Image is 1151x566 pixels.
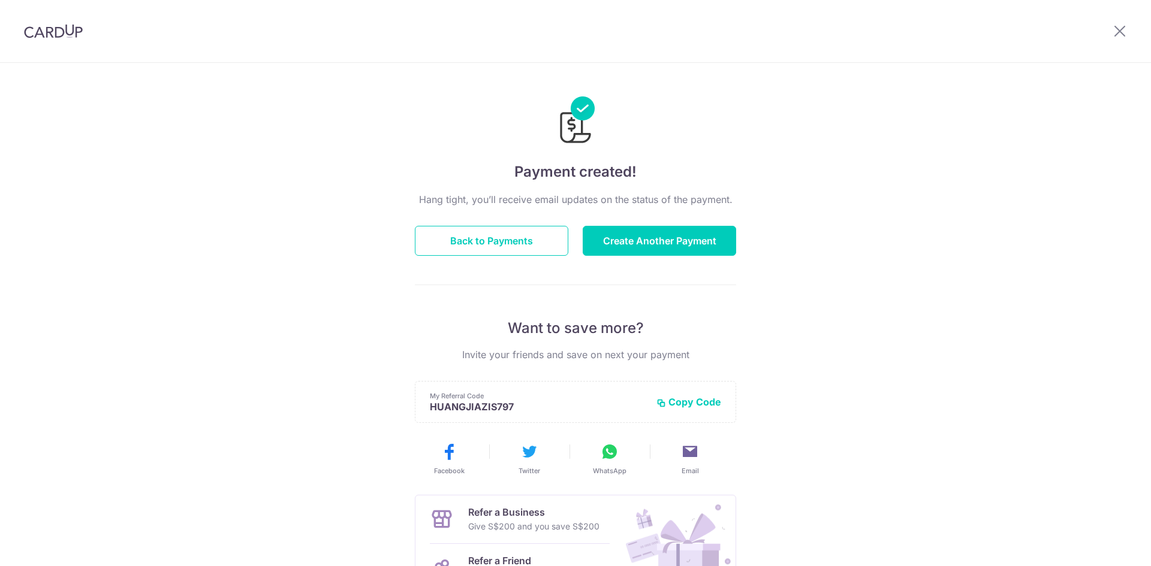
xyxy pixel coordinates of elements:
[434,466,465,476] span: Facebook
[682,466,699,476] span: Email
[574,442,645,476] button: WhatsApp
[655,442,725,476] button: Email
[415,192,736,207] p: Hang tight, you’ll receive email updates on the status of the payment.
[583,226,736,256] button: Create Another Payment
[414,442,484,476] button: Facebook
[430,401,647,413] p: HUANGJIAZIS797
[468,519,599,534] p: Give S$200 and you save S$200
[494,442,565,476] button: Twitter
[415,226,568,256] button: Back to Payments
[468,505,599,519] p: Refer a Business
[430,391,647,401] p: My Referral Code
[556,96,595,147] img: Payments
[593,466,626,476] span: WhatsApp
[24,24,83,38] img: CardUp
[656,396,721,408] button: Copy Code
[415,161,736,183] h4: Payment created!
[415,347,736,362] p: Invite your friends and save on next your payment
[415,319,736,338] p: Want to save more?
[519,466,540,476] span: Twitter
